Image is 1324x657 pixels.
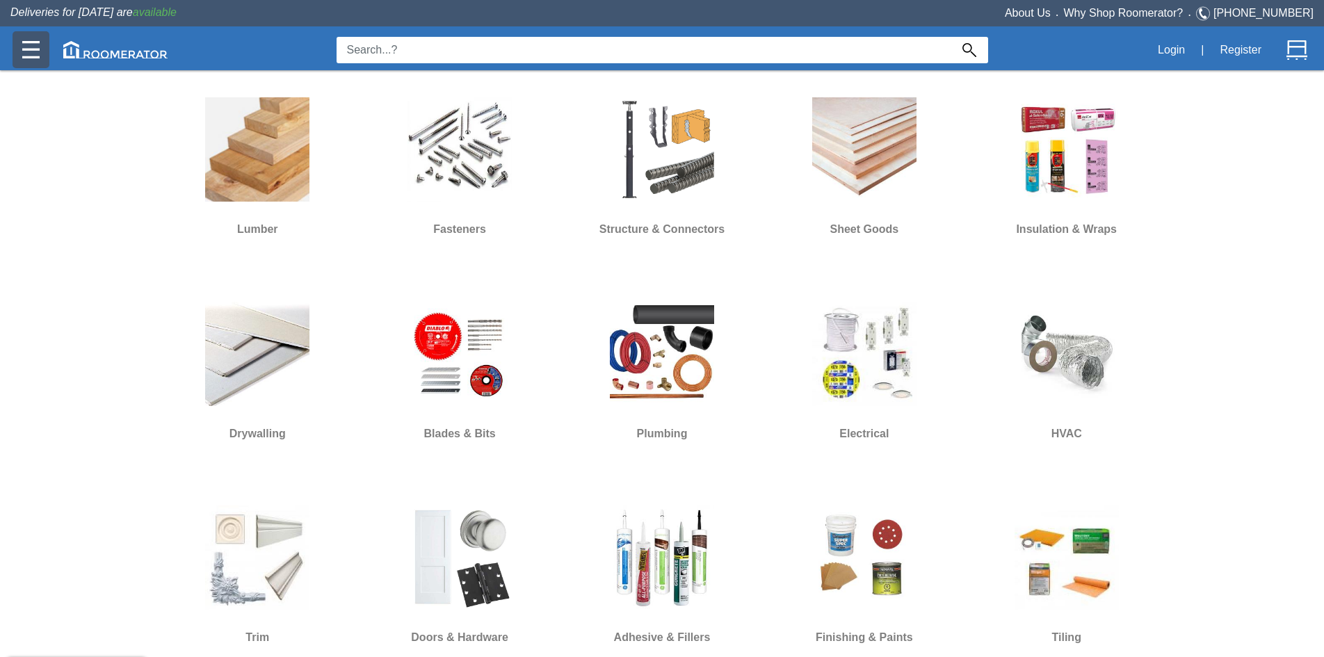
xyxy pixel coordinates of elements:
a: HVAC [980,291,1154,451]
a: Why Shop Roomerator? [1064,7,1184,19]
span: • [1183,12,1196,18]
img: Tiling.jpg [1015,505,1119,610]
img: Insulation.jpg [1015,97,1119,202]
a: Structure & Connectors [575,87,749,247]
img: Blades-&-Bits.jpg [407,302,512,406]
img: Drywall.jpg [205,302,309,406]
a: Sheet Goods [777,87,951,247]
span: Deliveries for [DATE] are [10,6,177,18]
h6: Drywalling [170,425,344,443]
img: Categories.svg [22,41,40,58]
button: Login [1150,35,1193,65]
h6: Blades & Bits [373,425,547,443]
a: Drywalling [170,291,344,451]
a: Tiling [980,495,1154,655]
h6: Fasteners [373,220,547,238]
img: roomerator-logo.svg [63,41,168,58]
a: [PHONE_NUMBER] [1213,7,1314,19]
a: Trim [170,495,344,655]
img: Moulding_&_Millwork.jpg [205,505,309,610]
h6: Adhesive & Fillers [575,628,749,647]
h6: Electrical [777,425,951,443]
img: Cart.svg [1286,40,1307,60]
img: Telephone.svg [1196,5,1213,22]
img: Sheet_Good.jpg [812,97,917,202]
h6: Sheet Goods [777,220,951,238]
div: | [1193,35,1212,65]
img: Screw.jpg [407,97,512,202]
img: HVAC.jpg [1015,302,1119,406]
a: Blades & Bits [373,291,547,451]
a: Lumber [170,87,344,247]
h6: Trim [170,628,344,647]
h6: Lumber [170,220,344,238]
img: Lumber.jpg [205,97,309,202]
a: About Us [1005,7,1051,19]
button: Register [1212,35,1269,65]
img: Search_Icon.svg [962,43,976,57]
a: Doors & Hardware [373,495,547,655]
h6: Insulation & Wraps [980,220,1154,238]
img: Plumbing.jpg [610,302,714,406]
a: Adhesive & Fillers [575,495,749,655]
a: Insulation & Wraps [980,87,1154,247]
a: Fasteners [373,87,547,247]
input: Search...? [337,37,951,63]
a: Plumbing [575,291,749,451]
span: available [133,6,177,18]
img: Electrical.jpg [812,302,917,406]
span: • [1051,12,1064,18]
a: Electrical [777,291,951,451]
img: Caulking.jpg [610,505,714,610]
img: S&H.jpg [610,97,714,202]
h6: Finishing & Paints [777,628,951,647]
h6: Doors & Hardware [373,628,547,647]
img: DH.jpg [407,505,512,610]
h6: HVAC [980,425,1154,443]
h6: Structure & Connectors [575,220,749,238]
img: Finishing_&_Paints.jpg [812,505,917,610]
a: Finishing & Paints [777,495,951,655]
h6: Tiling [980,628,1154,647]
h6: Plumbing [575,425,749,443]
